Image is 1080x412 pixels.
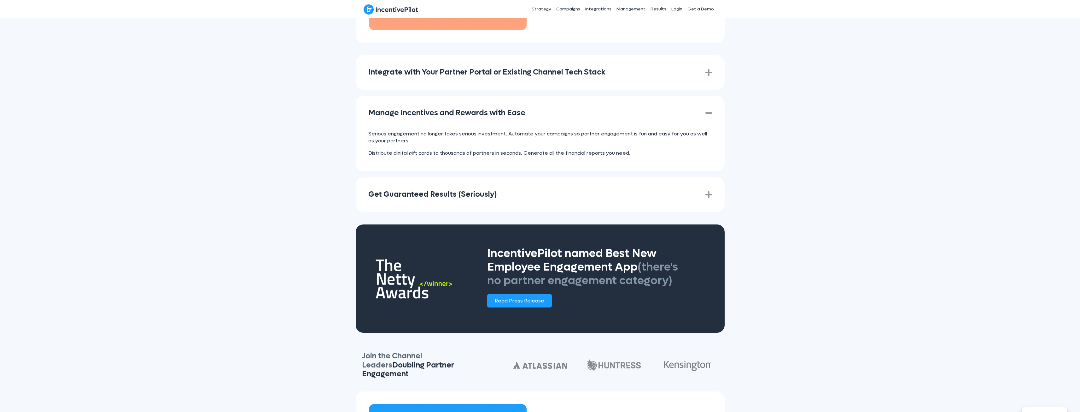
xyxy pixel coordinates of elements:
span: Doubling Partner Engagement [362,360,454,379]
i: Expand [701,190,712,199]
a: Integrations [583,1,614,17]
a: Campaigns [554,1,583,17]
img: 2560px-Atlassian-logo [513,362,567,368]
img: IncentivePilot [364,4,418,15]
a: Login [669,1,685,17]
span: (there's no partner engagement category) [487,260,678,288]
a: Management [614,1,648,17]
a: Results [648,1,669,17]
i: Expand [701,68,712,77]
p: Serious engagement no longer takes serious investment. Automate your campaigns so partner engagem... [368,130,712,145]
i: Collapse [701,109,712,118]
a: Read Press Release [487,294,552,308]
img: Kensington_PRIMARY_Logo_FINAL [664,361,711,371]
span: Join the Channel Leaders [362,351,454,379]
a: Strategy [529,1,554,17]
a: Get a Demo [685,1,716,17]
a: Integrate with Your Partner Portal or Existing Channel Tech Stack [368,68,696,77]
a: Manage Incentives and Rewards with Ease [368,109,696,118]
img: Netty-Winner-WG [376,258,461,299]
span: IncentivePilot named Best New Employee Engagement App [487,246,678,288]
nav: Header Menu [486,1,717,17]
p: Distribute digital gift cards to thousands of partners in seconds. Generate all the financial rep... [368,150,712,157]
img: c160a1f01da15ede5cb2dbb7c1e1a7f7 [587,359,641,372]
span: Read Press Release [495,297,544,304]
a: Get Guaranteed Results (Seriously) [368,190,696,199]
